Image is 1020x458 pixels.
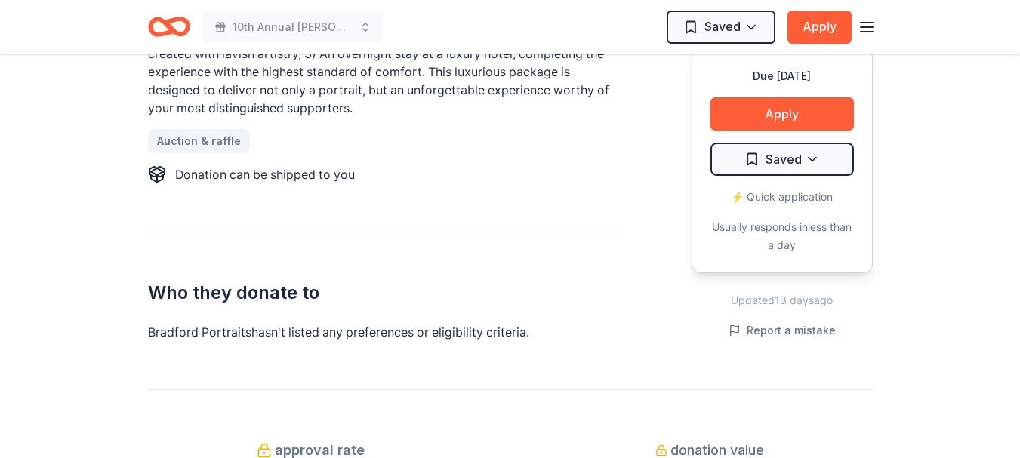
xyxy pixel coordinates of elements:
[148,323,619,341] div: Bradford Portraits hasn ' t listed any preferences or eligibility criteria.
[175,165,355,183] div: Donation can be shipped to you
[692,291,873,309] div: Updated 13 days ago
[729,321,836,340] button: Report a mistake
[667,11,775,44] button: Saved
[148,129,250,153] a: Auction & raffle
[148,9,190,45] a: Home
[710,188,854,206] div: ⚡️ Quick application
[710,218,854,254] div: Usually responds in less than a day
[710,143,854,176] button: Saved
[710,67,854,85] div: Due [DATE]
[710,97,854,131] button: Apply
[704,17,741,36] span: Saved
[233,18,353,36] span: 10th Annual [PERSON_NAME] Memorial Golf Outing and Fundraiser
[766,149,802,169] span: Saved
[202,12,384,42] button: 10th Annual [PERSON_NAME] Memorial Golf Outing and Fundraiser
[787,11,852,44] button: Apply
[148,281,619,305] h2: Who they donate to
